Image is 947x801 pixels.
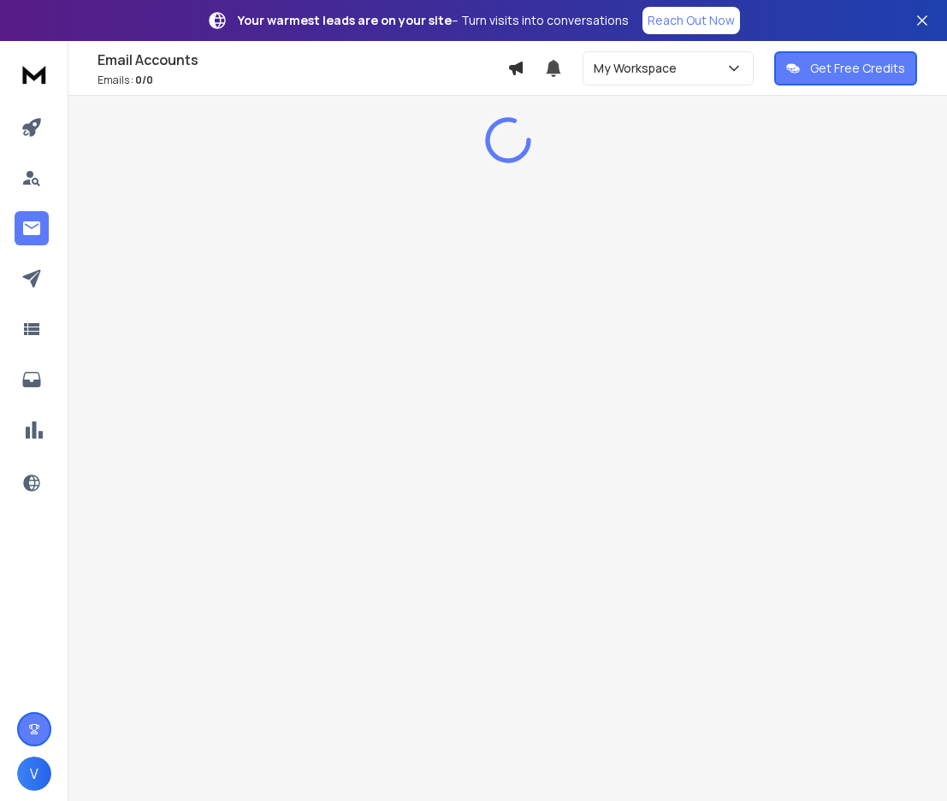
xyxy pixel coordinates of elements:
p: My Workspace [594,60,684,77]
strong: Your warmest leads are on your site [238,12,452,28]
button: Get Free Credits [774,51,917,85]
span: 0 / 0 [135,73,153,87]
p: – Turn visits into conversations [238,12,629,29]
p: Emails : [98,74,507,87]
p: Get Free Credits [810,60,905,77]
button: V [17,757,51,791]
img: logo [17,58,51,90]
h1: Email Accounts [98,50,507,70]
p: Reach Out Now [648,12,735,29]
a: Reach Out Now [642,7,740,34]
